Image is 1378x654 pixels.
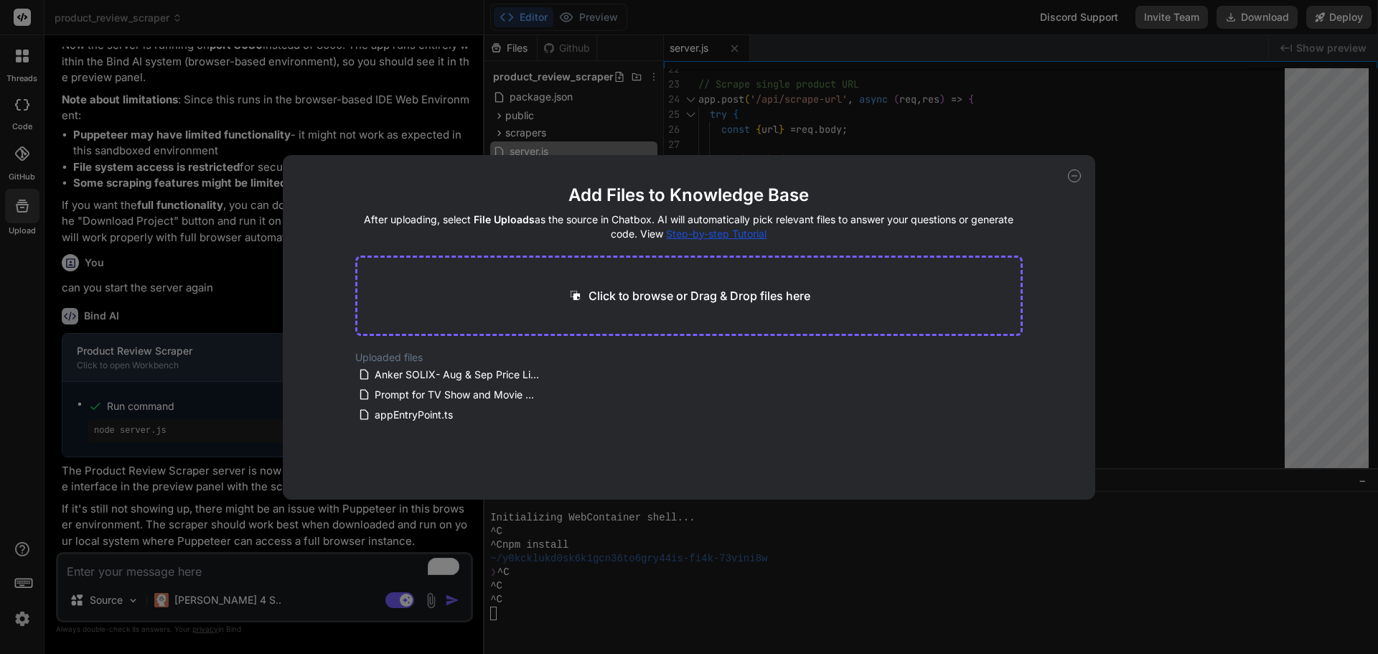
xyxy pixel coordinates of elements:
[589,287,810,304] p: Click to browse or Drag & Drop files here
[373,386,543,403] span: Prompt for TV Show and Movie Discovery App.md
[355,212,1023,241] h4: After uploading, select as the source in Chatbox. AI will automatically pick relevant files to an...
[474,213,535,225] span: File Uploads
[355,184,1023,207] h2: Add Files to Knowledge Base
[666,228,767,240] span: Step-by-step Tutorial
[355,350,1023,365] h2: Uploaded files
[373,406,454,424] span: appEntryPoint.ts
[373,366,543,383] span: Anker SOLIX- Aug & Sep Price List .xlsx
